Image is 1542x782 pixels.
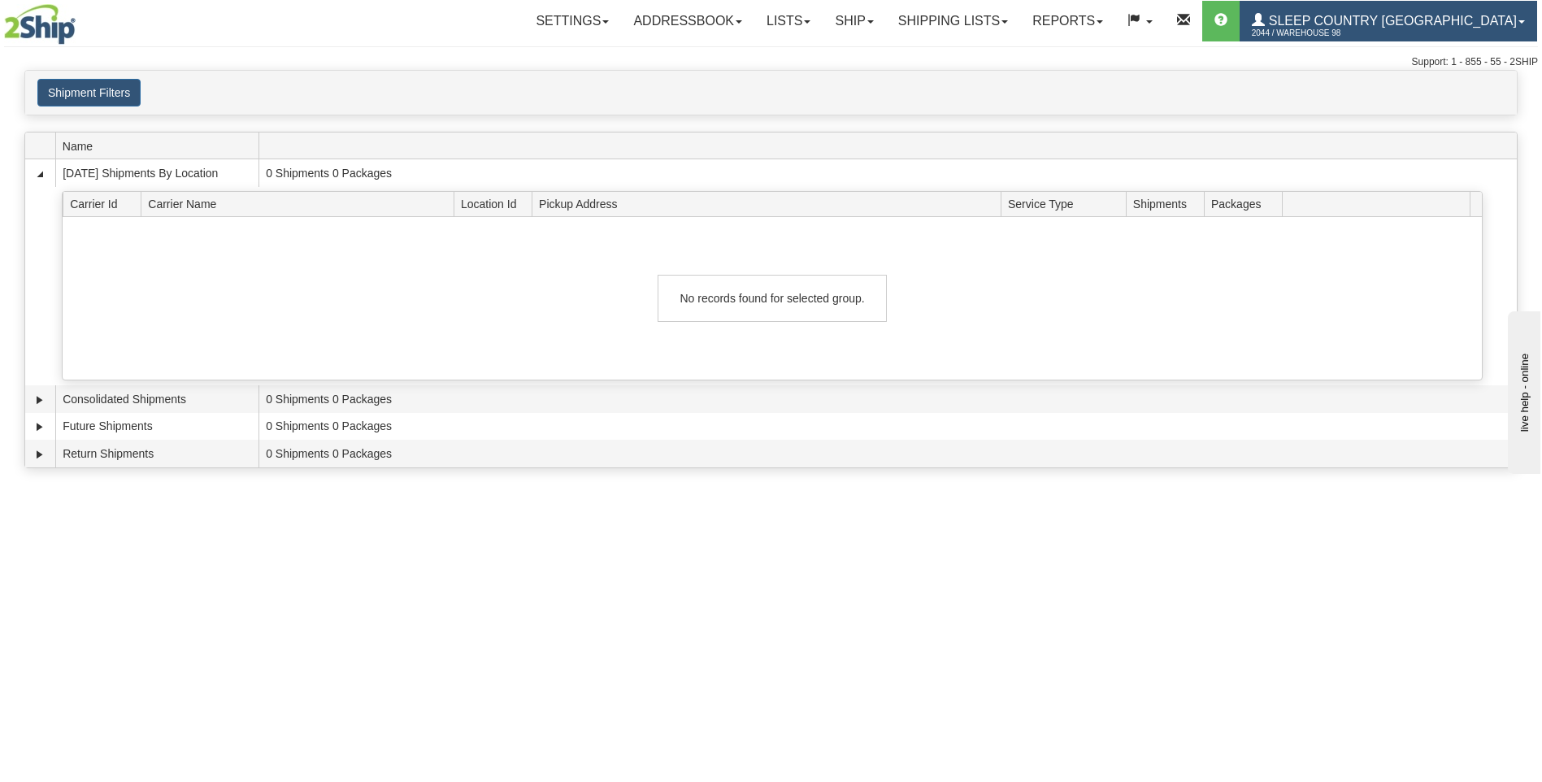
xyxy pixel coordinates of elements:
[523,1,621,41] a: Settings
[1020,1,1115,41] a: Reports
[37,79,141,106] button: Shipment Filters
[1008,191,1126,216] span: Service Type
[55,385,258,413] td: Consolidated Shipments
[32,392,48,408] a: Expand
[63,133,258,159] span: Name
[658,275,887,322] div: No records found for selected group.
[886,1,1020,41] a: Shipping lists
[55,440,258,467] td: Return Shipments
[823,1,885,41] a: Ship
[55,159,258,187] td: [DATE] Shipments By Location
[32,446,48,463] a: Expand
[1505,308,1540,474] iframe: chat widget
[258,440,1517,467] td: 0 Shipments 0 Packages
[1211,191,1283,216] span: Packages
[258,413,1517,441] td: 0 Shipments 0 Packages
[1265,14,1517,28] span: Sleep Country [GEOGRAPHIC_DATA]
[258,159,1517,187] td: 0 Shipments 0 Packages
[70,191,141,216] span: Carrier Id
[461,191,532,216] span: Location Id
[55,413,258,441] td: Future Shipments
[539,191,1001,216] span: Pickup Address
[148,191,454,216] span: Carrier Name
[32,419,48,435] a: Expand
[1240,1,1537,41] a: Sleep Country [GEOGRAPHIC_DATA] 2044 / Warehouse 98
[1133,191,1205,216] span: Shipments
[4,55,1538,69] div: Support: 1 - 855 - 55 - 2SHIP
[258,385,1517,413] td: 0 Shipments 0 Packages
[1252,25,1374,41] span: 2044 / Warehouse 98
[754,1,823,41] a: Lists
[621,1,754,41] a: Addressbook
[32,166,48,182] a: Collapse
[4,4,76,45] img: logo2044.jpg
[12,14,150,26] div: live help - online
